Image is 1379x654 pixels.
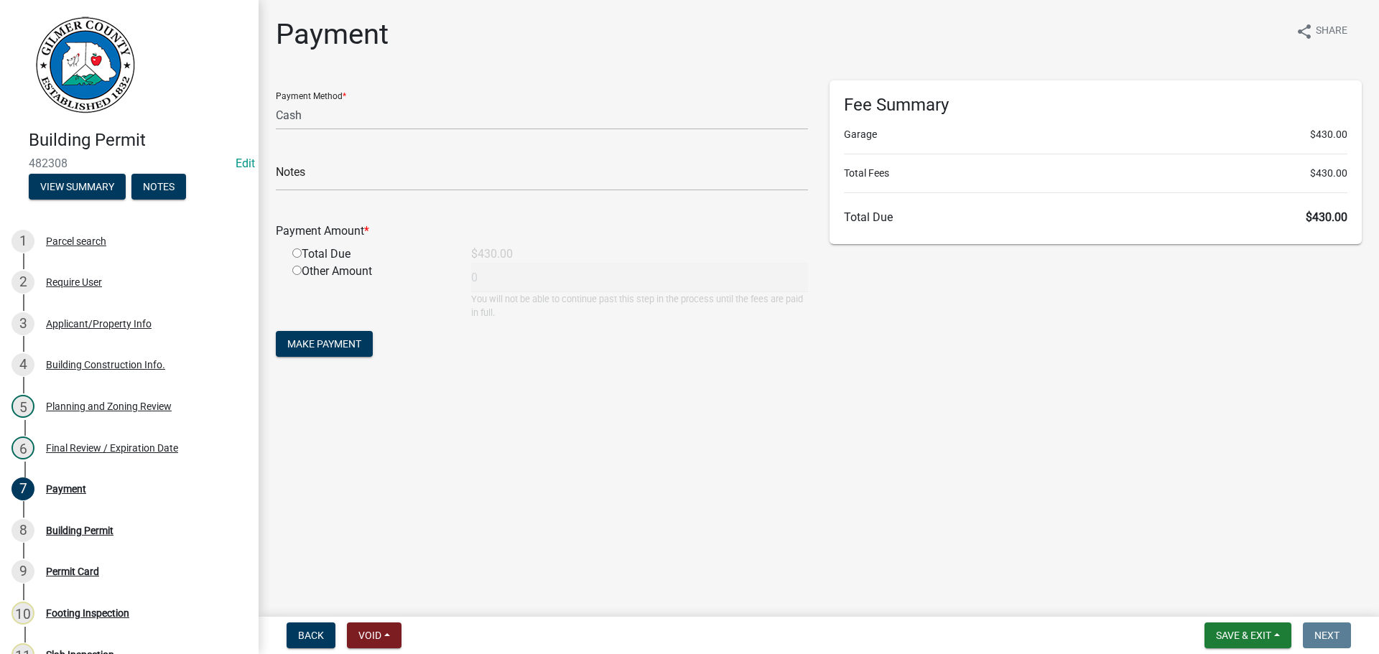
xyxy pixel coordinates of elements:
div: 5 [11,395,34,418]
div: Planning and Zoning Review [46,401,172,411]
button: Make Payment [276,331,373,357]
span: Void [358,630,381,641]
wm-modal-confirm: Notes [131,182,186,193]
div: 6 [11,436,34,459]
div: Final Review / Expiration Date [46,443,178,453]
wm-modal-confirm: Edit Application Number [236,157,255,170]
img: Gilmer County, Georgia [29,15,136,115]
div: Payment [46,484,86,494]
button: Back [287,622,335,648]
button: View Summary [29,174,126,200]
h6: Fee Summary [844,95,1347,116]
button: Void [347,622,401,648]
button: Notes [131,174,186,200]
div: 7 [11,477,34,500]
wm-modal-confirm: Summary [29,182,126,193]
div: Payment Amount [265,223,819,240]
h6: Total Due [844,210,1347,224]
a: Edit [236,157,255,170]
li: Total Fees [844,166,1347,181]
h4: Building Permit [29,130,247,151]
li: Garage [844,127,1347,142]
div: Total Due [282,246,460,263]
div: 3 [11,312,34,335]
div: 10 [11,602,34,625]
span: $430.00 [1306,210,1347,224]
span: Make Payment [287,338,361,350]
button: Next [1303,622,1351,648]
div: 2 [11,271,34,294]
div: Applicant/Property Info [46,319,152,329]
div: Require User [46,277,102,287]
span: $430.00 [1310,166,1347,181]
div: 4 [11,353,34,376]
div: 8 [11,519,34,542]
button: shareShare [1284,17,1359,45]
div: Other Amount [282,263,460,319]
i: share [1296,23,1313,40]
button: Save & Exit [1204,622,1291,648]
div: Building Construction Info. [46,360,165,370]
div: Footing Inspection [46,608,129,618]
div: Parcel search [46,236,106,246]
span: Back [298,630,324,641]
span: $430.00 [1310,127,1347,142]
span: Share [1316,23,1347,40]
div: Permit Card [46,566,99,576]
span: 482308 [29,157,230,170]
div: 9 [11,560,34,583]
h1: Payment [276,17,389,52]
div: Building Permit [46,525,113,536]
span: Save & Exit [1216,630,1271,641]
div: 1 [11,230,34,253]
span: Next [1314,630,1339,641]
